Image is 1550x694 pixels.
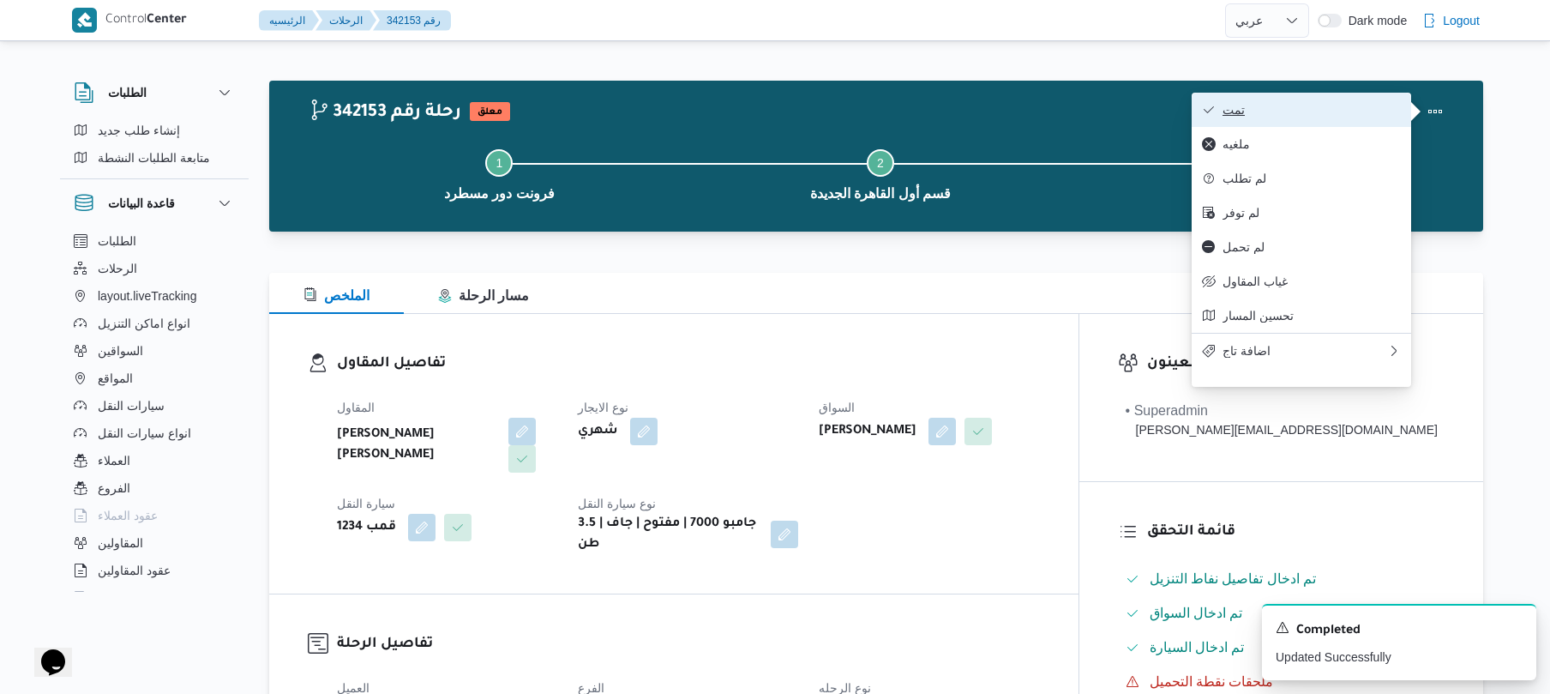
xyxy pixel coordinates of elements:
button: عقود العملاء [67,502,242,529]
button: الرحلات [67,255,242,282]
button: فرونت دور مسطرد [1071,129,1452,218]
button: layout.liveTracking [67,282,242,310]
iframe: chat widget [17,625,72,677]
span: الطلبات [98,231,136,251]
button: ملغيه [1192,127,1411,161]
span: لم تطلب [1223,172,1401,185]
span: الرحلات [98,258,137,279]
button: الطلبات [67,227,242,255]
span: تحسين المسار [1223,309,1401,323]
button: الرحلات [315,10,376,31]
span: انواع اماكن التنزيل [98,313,190,334]
span: السواق [819,401,855,414]
b: شهري [578,421,618,442]
span: المقاول [337,401,375,414]
span: تم ادخال السواق [1150,603,1243,624]
button: تم ادخال تفاصيل نفاط التنزيل [1119,565,1445,593]
h3: تفاصيل المقاول [337,353,1040,376]
span: نوع سيارة النقل [578,497,656,510]
b: [PERSON_NAME] [819,421,916,442]
button: إنشاء طلب جديد [67,117,242,144]
button: فرونت دور مسطرد [309,129,690,218]
button: Actions [1418,94,1452,129]
b: جامبو 7000 | مفتوح | جاف | 3.5 طن [578,514,759,555]
span: 2 [877,156,884,170]
span: تم ادخال تفاصيل نفاط التنزيل [1150,571,1317,586]
span: ملحقات نقطة التحميل [1150,674,1274,689]
span: سيارة النقل [337,497,395,510]
span: عقود العملاء [98,505,158,526]
span: انواع سيارات النقل [98,423,191,444]
div: قاعدة البيانات [60,227,249,599]
button: لم تطلب [1192,161,1411,196]
span: متابعة الطلبات النشطة [98,148,210,168]
button: تحسين المسار [1192,299,1411,333]
h3: تفاصيل الرحلة [337,633,1040,656]
button: تم ادخال السواق [1119,600,1445,627]
b: Center [147,14,187,27]
button: قسم أول القاهرة الجديدة [690,129,1072,218]
span: تم ادخال السواق [1150,606,1243,620]
h3: قاعدة البيانات [108,193,175,214]
button: اضافة تاج [1192,333,1411,368]
div: [PERSON_NAME][EMAIL_ADDRESS][DOMAIN_NAME] [1126,421,1438,439]
span: معلق [470,102,510,121]
span: لم توفر [1223,206,1401,220]
button: تم ادخال السيارة [1119,634,1445,661]
img: X8yXhbKr1z7QwAAAABJRU5ErkJggg== [72,8,97,33]
span: فرونت دور مسطرد [444,184,555,204]
span: لم تحمل [1223,240,1401,254]
span: تمت [1223,103,1401,117]
span: الفروع [98,478,130,498]
span: عقود المقاولين [98,560,171,581]
button: اجهزة التليفون [67,584,242,612]
span: غياب المقاول [1223,275,1401,288]
button: لم توفر [1192,196,1411,230]
span: العملاء [98,450,130,471]
span: Dark mode [1342,14,1407,27]
button: السواقين [67,337,242,365]
span: سيارات النقل [98,395,165,416]
button: الطلبات [74,82,235,103]
h2: 342153 رحلة رقم [309,102,461,124]
button: المقاولين [67,529,242,557]
span: • Superadmin mohamed.nabil@illa.com.eg [1126,401,1438,439]
p: Updated Successfully [1276,649,1523,667]
span: نوع الايجار [578,401,628,414]
button: عقود المقاولين [67,557,242,584]
button: سيارات النقل [67,392,242,419]
div: الطلبات [60,117,249,178]
span: المقاولين [98,533,143,553]
span: Logout [1443,10,1480,31]
button: 342153 رقم [373,10,451,31]
span: اضافة تاج [1223,344,1387,358]
b: قمب 1234 [337,517,396,538]
span: Completed [1296,621,1361,642]
div: Notification [1276,619,1523,642]
button: تمت [1192,93,1411,127]
span: تم ادخال السيارة [1150,637,1245,658]
span: 1 [496,156,502,170]
span: الملخص [303,288,369,303]
span: السواقين [98,341,143,361]
span: ملغيه [1223,137,1401,151]
span: تم ادخال السيارة [1150,640,1245,655]
button: الفروع [67,474,242,502]
button: لم تحمل [1192,230,1411,264]
button: متابعة الطلبات النشطة [67,144,242,172]
span: layout.liveTracking [98,286,196,306]
button: انواع اماكن التنزيل [67,310,242,337]
span: مسار الرحلة [438,288,529,303]
button: المواقع [67,365,242,392]
button: العملاء [67,447,242,474]
span: اجهزة التليفون [98,588,169,608]
b: [PERSON_NAME] [PERSON_NAME] [337,425,496,466]
h3: المعينون [1147,353,1445,376]
span: قسم أول القاهرة الجديدة [810,184,951,204]
h3: الطلبات [108,82,147,103]
h3: قائمة التحقق [1147,521,1445,544]
span: ملحقات نقطة التحميل [1150,672,1274,692]
button: غياب المقاول [1192,264,1411,299]
div: • Superadmin [1126,401,1438,421]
